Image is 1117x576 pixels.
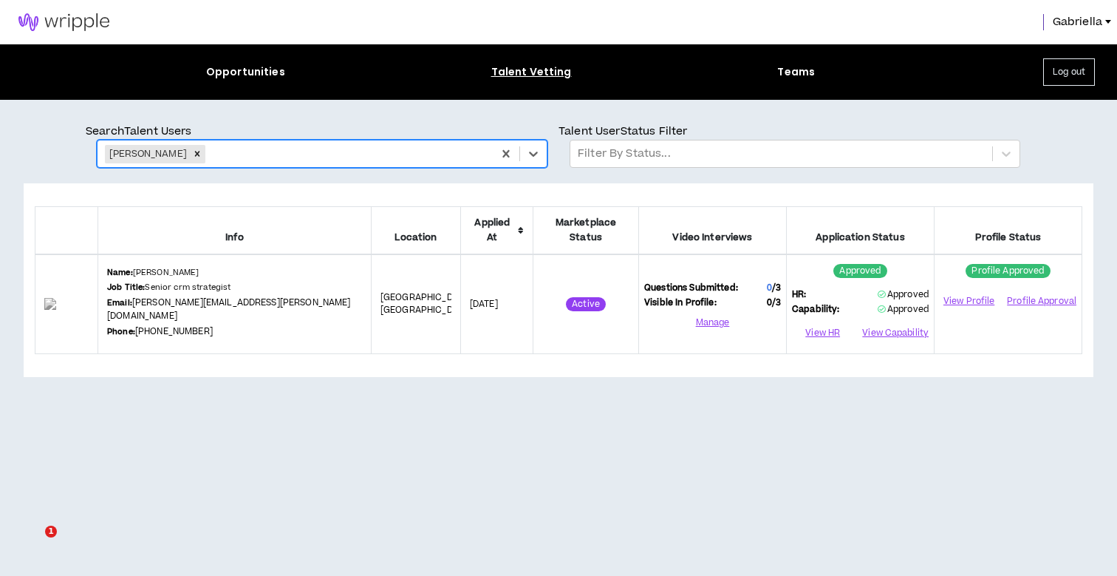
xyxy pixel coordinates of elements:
iframe: Intercom live chat [15,526,50,561]
th: Video Interviews [639,207,787,254]
span: Gabriella [1053,14,1102,30]
a: [PHONE_NUMBER] [135,325,213,338]
div: Remove Jason Amann [189,145,205,163]
button: View Capability [862,322,929,345]
span: Visible In Profile: [644,297,717,310]
p: [PERSON_NAME] [107,267,199,279]
span: 0 [767,282,772,294]
sup: Active [566,297,606,311]
a: [PERSON_NAME][EMAIL_ADDRESS][PERSON_NAME][DOMAIN_NAME] [107,297,351,322]
span: 0 [767,297,781,310]
span: HR: [792,288,806,302]
span: [GEOGRAPHIC_DATA] , [GEOGRAPHIC_DATA] [380,291,474,317]
p: Search Talent Users [86,123,558,140]
button: Profile Approval [1007,290,1076,312]
sup: Profile Approved [966,264,1050,278]
th: Info [98,207,372,254]
div: Teams [777,64,815,80]
b: Name: [107,267,133,278]
span: Approved [878,303,929,316]
img: Upp46sBhAbqjuaj5EBwTqF9sddJNaK52DIzz57Ey.png [44,298,89,310]
span: 1 [45,526,57,538]
b: Email: [107,297,132,308]
span: Approved [878,288,929,301]
button: Log out [1043,58,1095,86]
span: / 3 [772,297,781,309]
span: / 3 [772,282,781,294]
th: Application Status [787,207,935,254]
span: Capability: [792,303,840,316]
div: Opportunities [206,64,285,80]
th: Marketplace Status [533,207,639,254]
b: Phone: [107,326,135,337]
p: Talent User Status Filter [558,123,1031,140]
button: View HR [792,322,853,345]
a: View Profile [940,288,998,314]
div: [PERSON_NAME] [105,145,189,163]
th: Profile Status [935,207,1082,254]
button: Manage [644,312,781,334]
span: Questions Submitted: [644,282,738,295]
p: [DATE] [470,298,524,311]
p: Senior crm strategist [107,282,230,294]
sup: Approved [833,264,887,278]
th: Location [371,207,460,254]
b: Job Title: [107,282,145,293]
span: Applied At [470,216,524,244]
